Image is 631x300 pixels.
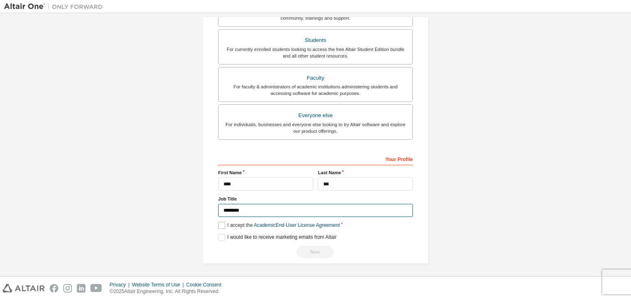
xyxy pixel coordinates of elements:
[223,110,408,121] div: Everyone else
[223,46,408,59] div: For currently enrolled students looking to access the free Altair Student Edition bundle and all ...
[186,282,226,288] div: Cookie Consent
[50,284,58,293] img: facebook.svg
[110,288,226,295] p: © 2025 Altair Engineering, Inc. All Rights Reserved.
[218,196,413,202] label: Job Title
[218,246,413,258] div: Read and acccept EULA to continue
[4,2,107,11] img: Altair One
[63,284,72,293] img: instagram.svg
[218,169,313,176] label: First Name
[223,72,408,84] div: Faculty
[223,121,408,134] div: For individuals, businesses and everyone else looking to try Altair software and explore our prod...
[218,234,336,241] label: I would like to receive marketing emails from Altair
[90,284,102,293] img: youtube.svg
[218,152,413,165] div: Your Profile
[223,35,408,46] div: Students
[110,282,132,288] div: Privacy
[2,284,45,293] img: altair_logo.svg
[223,83,408,97] div: For faculty & administrators of academic institutions administering students and accessing softwa...
[218,222,340,229] label: I accept the
[132,282,186,288] div: Website Terms of Use
[318,169,413,176] label: Last Name
[77,284,85,293] img: linkedin.svg
[254,222,340,228] a: Academic End-User License Agreement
